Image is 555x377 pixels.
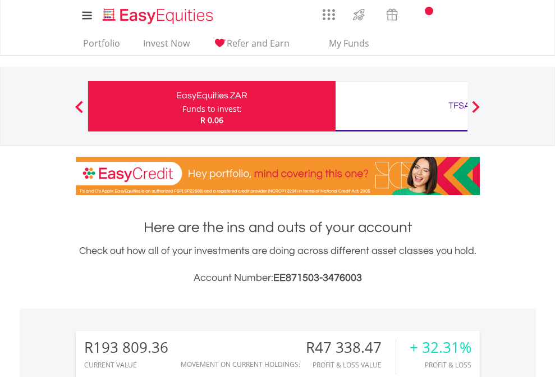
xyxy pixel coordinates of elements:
a: FAQ's and Support [437,3,466,25]
div: Check out how all of your investments are doing across different asset classes you hold. [76,243,480,286]
img: grid-menu-icon.svg [323,8,335,21]
span: My Funds [313,36,386,51]
span: Refer and Earn [227,37,290,49]
a: Portfolio [79,38,125,55]
span: R 0.06 [200,115,223,125]
div: R193 809.36 [84,339,168,356]
span: EE871503-3476003 [273,272,362,283]
img: vouchers-v2.svg [383,6,401,24]
button: Previous [68,106,90,117]
a: Vouchers [375,3,409,24]
img: EasyEquities_Logo.png [100,7,218,25]
a: Home page [98,3,218,25]
div: R47 338.47 [306,339,396,356]
img: EasyCredit Promotion Banner [76,157,480,195]
div: Profit & Loss Value [306,361,396,369]
div: EasyEquities ZAR [95,88,329,103]
div: CURRENT VALUE [84,361,168,369]
button: Next [465,106,487,117]
div: Movement on Current Holdings: [181,361,300,368]
div: Profit & Loss [410,361,471,369]
div: Funds to invest: [182,103,242,115]
div: + 32.31% [410,339,471,356]
a: Notifications [409,3,437,25]
img: thrive-v2.svg [350,6,368,24]
a: Refer and Earn [208,38,294,55]
a: Invest Now [139,38,194,55]
a: My Profile [466,3,494,28]
h1: Here are the ins and outs of your account [76,217,480,238]
h3: Account Number: [76,270,480,286]
a: AppsGrid [315,3,342,21]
